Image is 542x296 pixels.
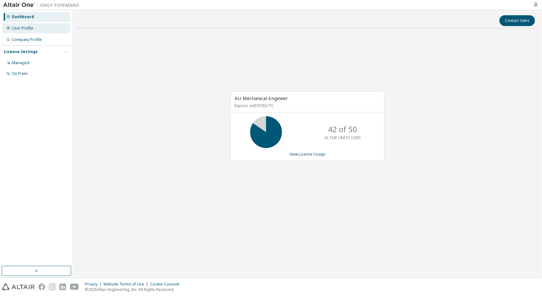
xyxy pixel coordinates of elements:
[12,37,42,42] div: Company Profile
[3,2,83,8] img: Altair One
[49,284,56,290] img: instagram.svg
[85,287,183,292] p: © 2025 Altair Engineering, Inc. All Rights Reserved.
[325,135,361,140] p: ALTAIR UNITS USED
[12,26,33,31] div: User Profile
[328,124,357,135] p: 42 of 50
[4,49,38,54] div: License Settings
[70,284,79,290] img: youtube.svg
[235,95,288,101] span: AU Mechanical Engineer
[12,60,29,65] div: Managed
[104,282,150,287] div: Website Terms of Use
[2,284,35,290] img: altair_logo.svg
[38,284,45,290] img: facebook.svg
[12,71,28,76] div: On Prem
[499,15,535,26] button: Contact Sales
[235,103,379,108] p: Expires on [DATE] UTC
[150,282,183,287] div: Cookie Consent
[290,151,325,157] a: View License Usage
[85,282,104,287] div: Privacy
[12,14,34,19] div: Dashboard
[59,284,66,290] img: linkedin.svg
